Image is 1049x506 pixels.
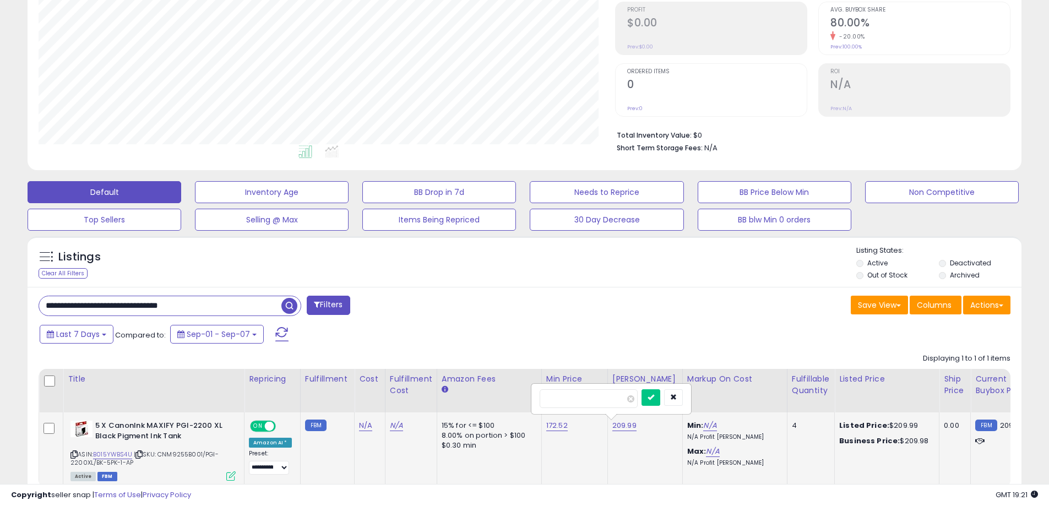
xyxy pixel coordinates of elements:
div: Title [68,373,240,385]
button: Columns [910,296,961,314]
div: Listed Price [839,373,934,385]
p: Listing States: [856,246,1021,256]
span: 209.99 [1000,420,1024,431]
a: B015YWBS4U [93,450,132,459]
div: Markup on Cost [687,373,782,385]
button: BB Drop in 7d [362,181,516,203]
span: Avg. Buybox Share [830,7,1010,13]
span: Last 7 Days [56,329,100,340]
a: N/A [390,420,403,431]
a: 209.99 [612,420,637,431]
label: Archived [950,270,980,280]
span: 2025-09-15 19:21 GMT [996,489,1038,500]
div: [PERSON_NAME] [612,373,678,385]
small: FBM [975,420,997,431]
div: Cost [359,373,381,385]
button: Top Sellers [28,209,181,231]
button: Sep-01 - Sep-07 [170,325,264,344]
button: Actions [963,296,1010,314]
small: Prev: $0.00 [627,43,653,50]
div: Amazon Fees [442,373,537,385]
li: $0 [617,128,1002,141]
button: BB Price Below Min [698,181,851,203]
span: All listings currently available for purchase on Amazon [70,472,96,481]
h5: Listings [58,249,101,265]
div: ASIN: [70,421,236,480]
a: N/A [706,446,719,457]
span: ON [251,422,265,431]
b: Short Term Storage Fees: [617,143,703,153]
div: Displaying 1 to 1 of 1 items [923,353,1010,364]
h2: N/A [830,78,1010,93]
div: Fulfillable Quantity [792,373,830,396]
h2: 80.00% [830,17,1010,31]
small: Amazon Fees. [442,385,448,395]
div: 15% for <= $100 [442,421,533,431]
div: Repricing [249,373,296,385]
div: Fulfillment [305,373,350,385]
img: 419EnvioYIL._SL40_.jpg [70,421,93,437]
span: Profit [627,7,807,13]
button: BB blw Min 0 orders [698,209,851,231]
p: N/A Profit [PERSON_NAME] [687,459,779,467]
div: Amazon AI * [249,438,292,448]
div: $209.99 [839,421,931,431]
button: 30 Day Decrease [530,209,683,231]
a: N/A [703,420,716,431]
button: Needs to Reprice [530,181,683,203]
p: N/A Profit [PERSON_NAME] [687,433,779,441]
small: Prev: 0 [627,105,643,112]
strong: Copyright [11,489,51,500]
label: Deactivated [950,258,991,268]
b: Business Price: [839,436,900,446]
button: Filters [307,296,350,315]
a: N/A [359,420,372,431]
div: Current Buybox Price [975,373,1032,396]
h2: 0 [627,78,807,93]
small: FBM [305,420,327,431]
button: Last 7 Days [40,325,113,344]
span: Columns [917,300,952,311]
label: Active [867,258,888,268]
button: Selling @ Max [195,209,349,231]
button: Default [28,181,181,203]
a: 172.52 [546,420,568,431]
div: $209.98 [839,436,931,446]
b: Total Inventory Value: [617,130,692,140]
div: Ship Price [944,373,966,396]
div: $0.30 min [442,440,533,450]
h2: $0.00 [627,17,807,31]
div: Min Price [546,373,603,385]
button: Inventory Age [195,181,349,203]
span: Ordered Items [627,69,807,75]
b: Max: [687,446,706,456]
span: OFF [274,422,292,431]
div: Preset: [249,450,292,475]
div: 0.00 [944,421,962,431]
button: Non Competitive [865,181,1019,203]
span: FBM [97,472,117,481]
b: Min: [687,420,704,431]
a: Privacy Policy [143,489,191,500]
span: Sep-01 - Sep-07 [187,329,250,340]
small: -20.00% [835,32,865,41]
div: Clear All Filters [39,268,88,279]
label: Out of Stock [867,270,907,280]
span: Compared to: [115,330,166,340]
div: 8.00% on portion > $100 [442,431,533,440]
span: | SKU: CNM9255B001/PGI-2200XL/BK-5PK-1-AP [70,450,219,466]
small: Prev: N/A [830,105,852,112]
div: Fulfillment Cost [390,373,432,396]
b: 5 X CanonInk MAXIFY PGI-2200 XL Black Pigment Ink Tank [95,421,229,444]
div: seller snap | | [11,490,191,500]
th: The percentage added to the cost of goods (COGS) that forms the calculator for Min & Max prices. [682,369,787,412]
a: Terms of Use [94,489,141,500]
button: Save View [851,296,908,314]
span: N/A [704,143,718,153]
small: Prev: 100.00% [830,43,862,50]
span: ROI [830,69,1010,75]
button: Items Being Repriced [362,209,516,231]
div: 4 [792,421,826,431]
b: Listed Price: [839,420,889,431]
